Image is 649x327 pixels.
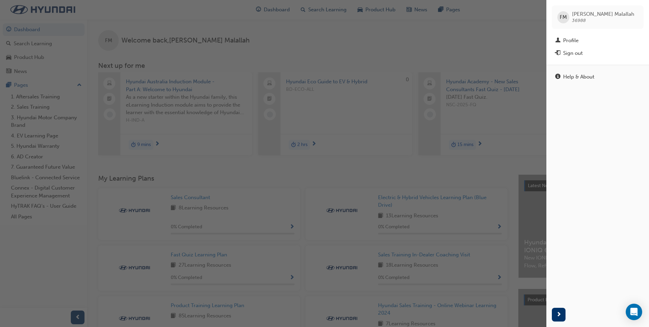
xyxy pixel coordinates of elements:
[572,11,634,17] span: [PERSON_NAME] Malallah
[572,17,586,23] span: 36988
[563,49,583,57] div: Sign out
[555,38,560,44] span: man-icon
[563,73,594,81] div: Help & About
[560,13,567,21] span: FM
[552,47,644,60] button: Sign out
[552,34,644,47] a: Profile
[563,37,579,45] div: Profile
[555,74,560,80] span: info-icon
[555,50,560,57] span: exit-icon
[552,71,644,83] a: Help & About
[556,311,561,319] span: next-icon
[626,304,642,320] div: Open Intercom Messenger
